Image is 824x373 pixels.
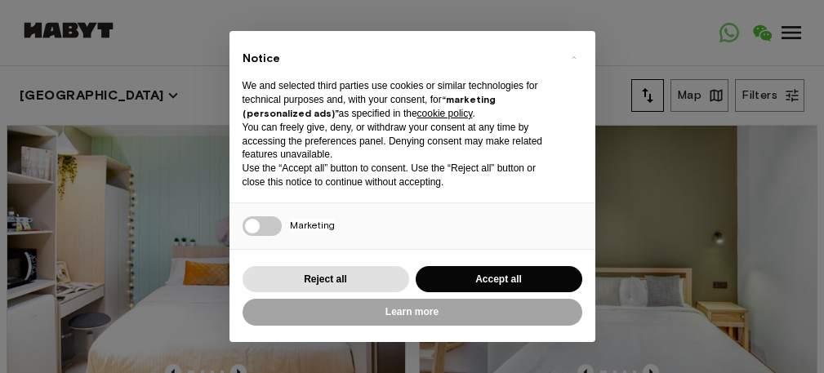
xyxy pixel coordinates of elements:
button: Close this notice [561,44,587,70]
button: Learn more [243,299,582,326]
p: Use the “Accept all” button to consent. Use the “Reject all” button or close this notice to conti... [243,162,556,189]
strong: “marketing (personalized ads)” [243,93,496,119]
p: You can freely give, deny, or withdraw your consent at any time by accessing the preferences pane... [243,121,556,162]
a: cookie policy [417,108,473,119]
span: Marketing [290,219,335,231]
button: Accept all [416,266,582,293]
button: Reject all [243,266,409,293]
span: × [571,47,577,67]
p: We and selected third parties use cookies or similar technologies for technical purposes and, wit... [243,79,556,120]
h2: Notice [243,51,556,67]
